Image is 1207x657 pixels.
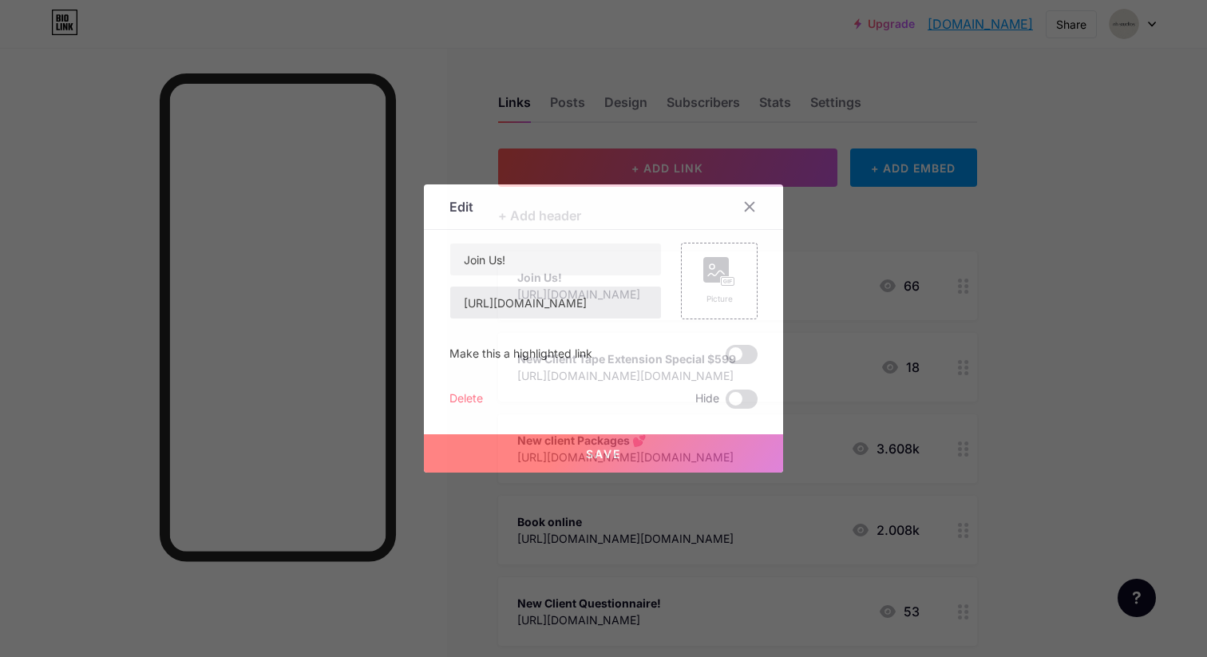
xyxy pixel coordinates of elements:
[586,447,621,461] span: Save
[449,345,592,364] div: Make this a highlighted link
[449,390,483,409] div: Delete
[450,287,661,319] input: URL
[449,197,473,216] div: Edit
[703,293,735,305] div: Picture
[450,243,661,275] input: Title
[424,434,783,473] button: Save
[695,390,719,409] span: Hide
